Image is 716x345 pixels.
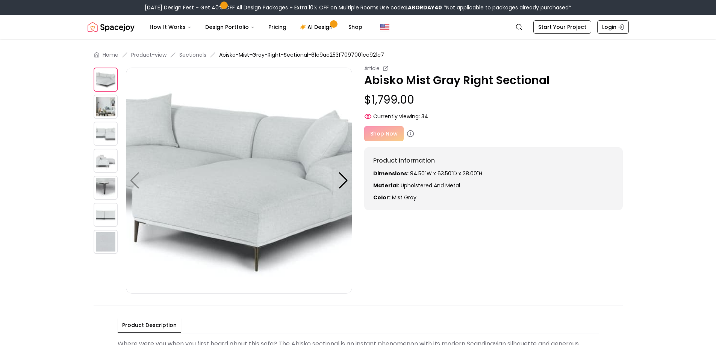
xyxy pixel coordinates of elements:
span: 34 [421,113,428,120]
img: https://storage.googleapis.com/spacejoy-main/assets/61c9ac253f7097001cc921c7/product_2_f87n19n4llpg [94,122,118,146]
h6: Product Information [373,156,614,165]
button: Design Portfolio [199,20,261,35]
p: Abisko Mist Gray Right Sectional [364,74,623,87]
a: Shop [342,20,368,35]
b: LABORDAY40 [405,4,442,11]
img: https://storage.googleapis.com/spacejoy-main/assets/61c9ac253f7097001cc921c7/product_1_he5m5l0nia [94,95,118,119]
span: Currently viewing: [373,113,420,120]
span: Upholstered and Metal [401,182,460,189]
img: https://storage.googleapis.com/spacejoy-main/assets/61c9ac253f7097001cc921c7/product_5_j5pbm09gh4ca [94,203,118,227]
span: mist gray [392,194,416,201]
a: Pricing [262,20,292,35]
img: https://storage.googleapis.com/spacejoy-main/assets/61c9ac253f7097001cc921c7/product_3_g1e892igdp6 [94,149,118,173]
button: Product Description [118,318,181,333]
nav: Global [88,15,629,39]
p: 94.50"W x 63.50"D x 28.00"H [373,170,614,177]
nav: Main [144,20,368,35]
strong: Dimensions: [373,170,409,177]
span: Use code: [380,4,442,11]
a: Login [597,20,629,34]
p: $1,799.00 [364,93,623,107]
span: Abisko-Mist-Gray-Right-Sectional-61c9ac253f7097001cc921c7 [219,51,384,59]
a: Product-view [131,51,167,59]
strong: Material: [373,182,399,189]
img: Spacejoy Logo [88,20,135,35]
a: Spacejoy [88,20,135,35]
strong: Color: [373,194,391,201]
a: Home [103,51,118,59]
img: https://storage.googleapis.com/spacejoy-main/assets/61c9ac253f7097001cc921c7/product_0_3j3oomi1jim [126,68,352,294]
div: [DATE] Design Fest – Get 40% OFF All Design Packages + Extra 10% OFF on Multiple Rooms. [145,4,571,11]
a: Sectionals [179,51,206,59]
img: https://storage.googleapis.com/spacejoy-main/assets/61c9ac253f7097001cc921c7/product_0_3j3oomi1jim [94,68,118,92]
nav: breadcrumb [94,51,623,59]
img: https://storage.googleapis.com/spacejoy-main/assets/61c9ac253f7097001cc921c7/product_4_5mfk736kp7m [94,176,118,200]
a: Start Your Project [533,20,591,34]
img: https://storage.googleapis.com/spacejoy-main/assets/61c9ac253f7097001cc921c7/product_6_1fkd3bohpjgd [94,230,118,254]
span: *Not applicable to packages already purchased* [442,4,571,11]
small: Article [364,65,380,72]
img: United States [380,23,389,32]
button: How It Works [144,20,198,35]
a: AI Design [294,20,341,35]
